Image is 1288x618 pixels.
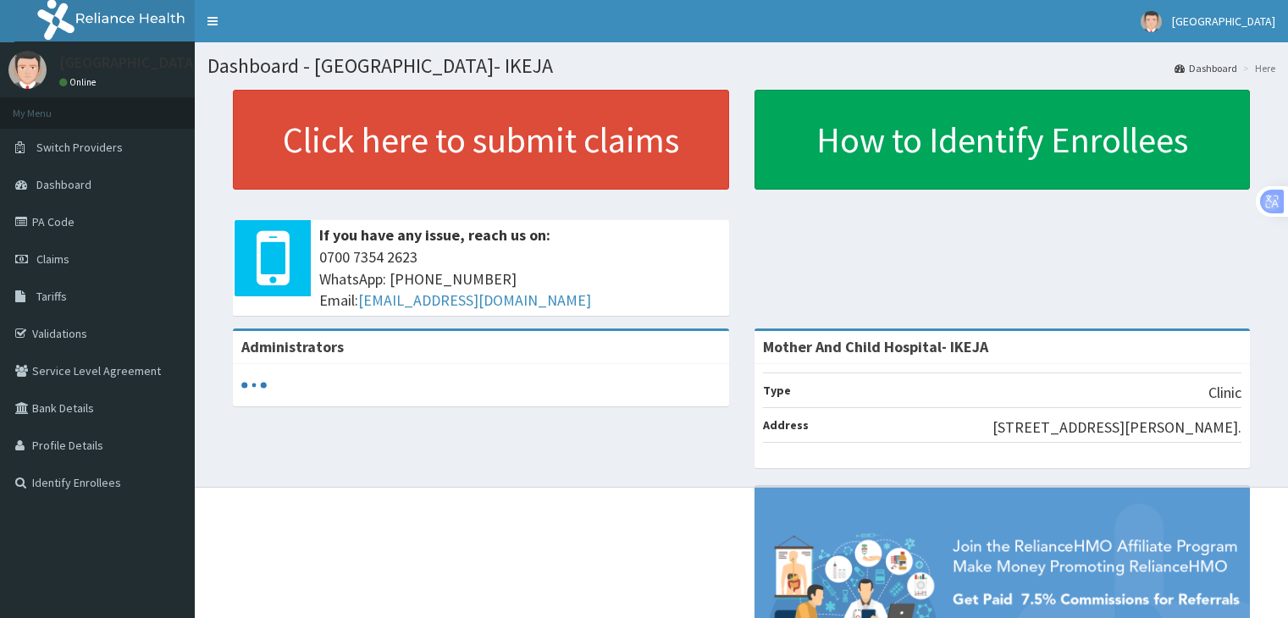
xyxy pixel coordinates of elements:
span: Claims [36,251,69,267]
a: Click here to submit claims [233,90,729,190]
img: User Image [1141,11,1162,32]
a: Dashboard [1175,61,1237,75]
img: User Image [8,51,47,89]
a: Online [59,76,100,88]
span: Tariffs [36,289,67,304]
svg: audio-loading [241,372,267,398]
span: Dashboard [36,177,91,192]
b: Type [763,383,791,398]
span: Switch Providers [36,140,123,155]
p: Clinic [1208,382,1241,404]
li: Here [1239,61,1275,75]
h1: Dashboard - [GEOGRAPHIC_DATA]- IKEJA [207,55,1275,77]
b: If you have any issue, reach us on: [319,225,550,245]
span: 0700 7354 2623 WhatsApp: [PHONE_NUMBER] Email: [319,246,721,312]
span: [GEOGRAPHIC_DATA] [1172,14,1275,29]
p: [STREET_ADDRESS][PERSON_NAME]. [992,417,1241,439]
strong: Mother And Child Hospital- IKEJA [763,337,988,356]
a: How to Identify Enrollees [755,90,1251,190]
b: Administrators [241,337,344,356]
b: Address [763,417,809,433]
a: [EMAIL_ADDRESS][DOMAIN_NAME] [358,290,591,310]
p: [GEOGRAPHIC_DATA] [59,55,199,70]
